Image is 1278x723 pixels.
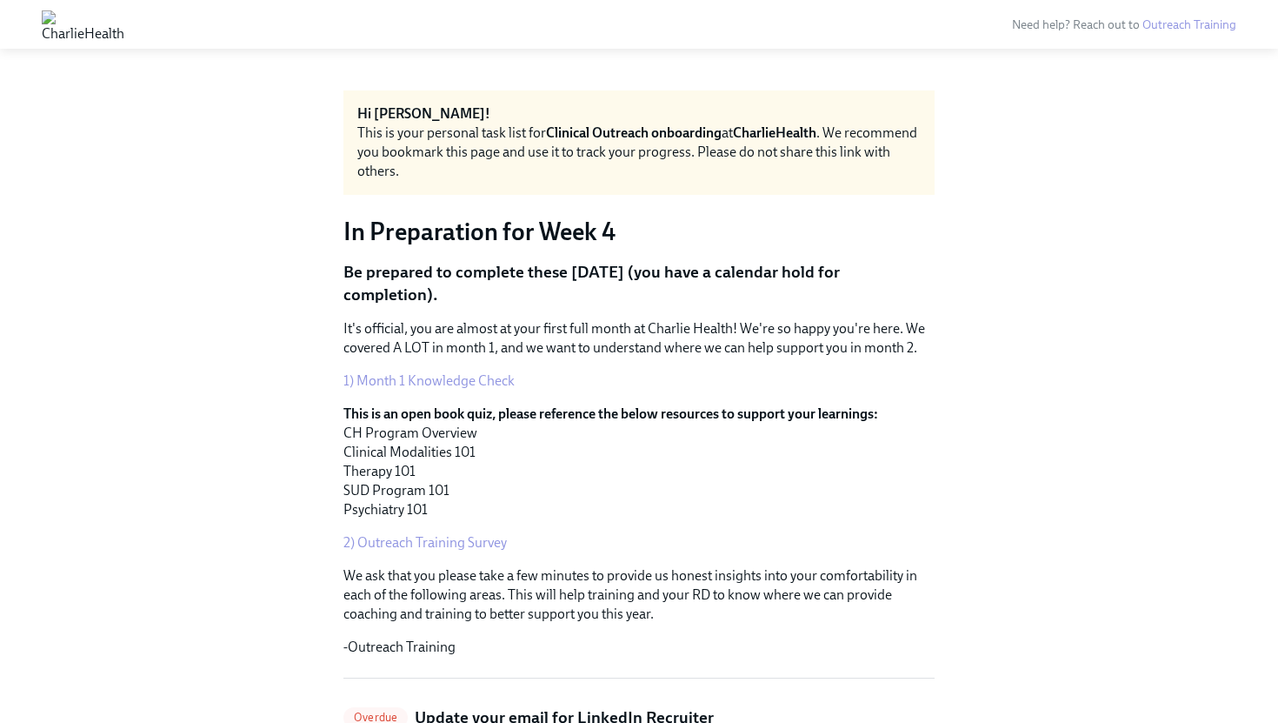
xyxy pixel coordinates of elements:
p: CH Program Overview Clinical Modalities 101 Therapy 101 SUD Program 101 Psychiatry 101 [343,405,935,519]
strong: Hi [PERSON_NAME]! [357,105,490,122]
img: CharlieHealth [42,10,124,38]
span: Need help? Reach out to [1012,17,1236,32]
p: -Outreach Training [343,638,935,657]
div: This is your personal task list for at . We recommend you bookmark this page and use it to track ... [357,124,921,181]
p: It's official, you are almost at your first full month at Charlie Health! We're so happy you're h... [343,319,935,358]
p: Be prepared to complete these [DATE] (you have a calendar hold for completion). [343,261,935,305]
strong: This is an open book quiz, please reference the below resources to support your learnings: [343,405,878,422]
strong: CharlieHealth [733,124,816,141]
a: Outreach Training [1142,17,1236,32]
strong: Clinical Outreach onboarding [546,124,722,141]
a: 2) Outreach Training Survey [343,534,507,551]
h3: In Preparation for Week 4 [343,216,935,247]
a: 1) Month 1 Knowledge Check [343,372,515,389]
p: We ask that you please take a few minutes to provide us honest insights into your comfortability ... [343,566,935,624]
